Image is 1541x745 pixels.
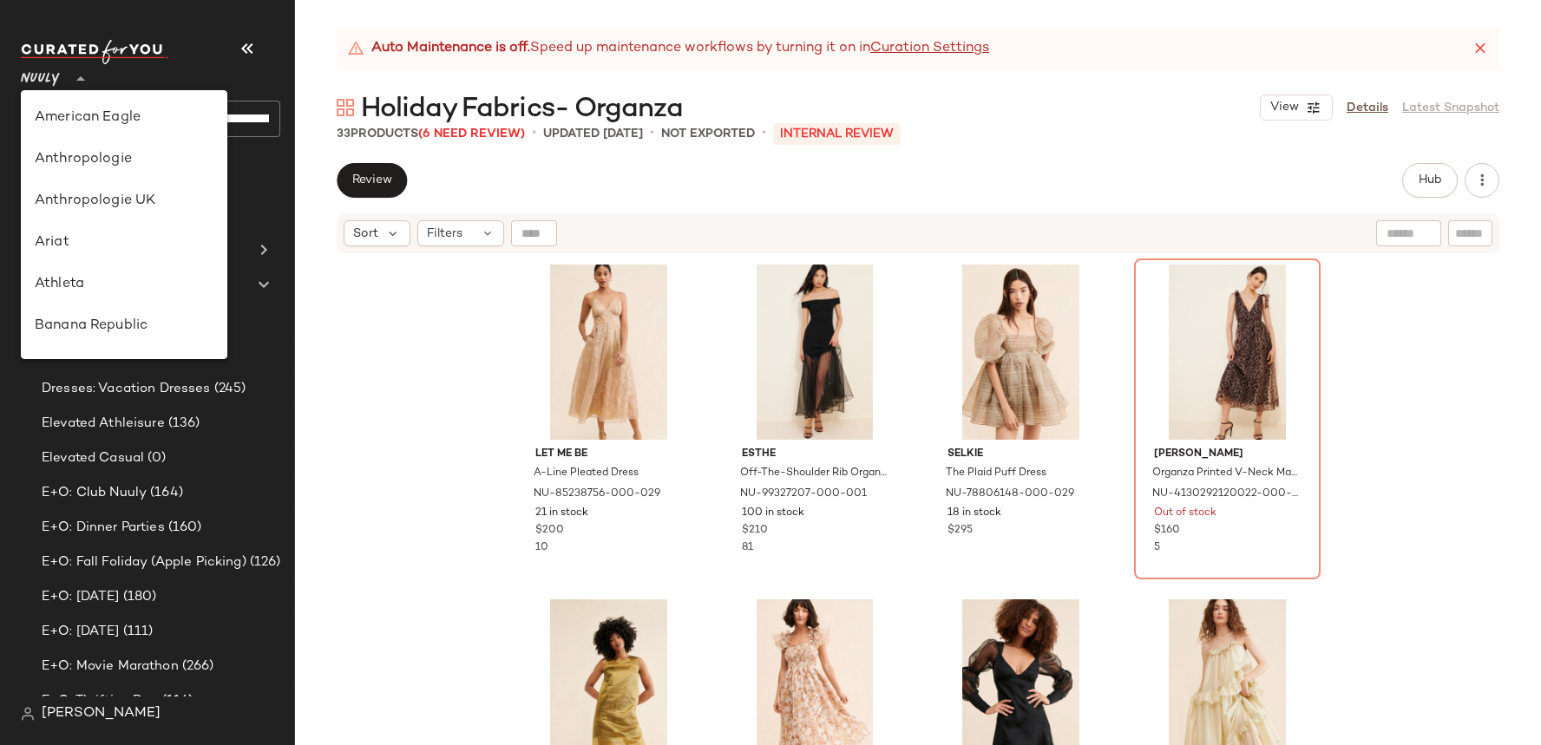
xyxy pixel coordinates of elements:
span: NU-78806148-000-029 [946,487,1074,502]
span: Curations [59,275,121,295]
span: E+O: Club Nuuly [42,483,147,503]
img: 78806148_029_b4 [934,265,1108,440]
span: View [1269,101,1299,114]
img: cfy_white_logo.C9jOOHJF.svg [21,40,168,64]
img: svg%3e [21,707,35,721]
img: 4130292120022_029_b25 [1140,265,1315,440]
img: svg%3e [337,99,354,116]
span: Elevated Casual [42,448,144,468]
img: svg%3e [28,172,45,189]
p: INTERNAL REVIEW [773,123,901,145]
button: Review [337,163,407,198]
p: Not Exported [661,125,755,143]
span: (266) [179,657,214,676]
span: (6 Need Review) [418,127,525,141]
span: (126) [246,552,281,572]
span: (164) [147,483,183,503]
span: [PERSON_NAME] [1154,447,1301,462]
img: 99327207_001_b [728,265,902,440]
span: E+O: [DATE] [42,622,120,642]
span: NU-85238756-000-029 [534,487,660,502]
span: $160 [1154,523,1180,539]
span: (171) [173,344,207,364]
span: 81 [742,542,753,553]
img: 85238756_029_b [521,265,696,440]
span: E+O: Dinner Parties [42,518,165,538]
span: (180) [120,587,157,607]
strong: Auto Maintenance is off. [371,38,530,59]
span: Review [351,173,392,187]
span: A-Line Pleated Dress [534,466,639,481]
span: (0) [144,448,166,468]
span: (23) [173,240,200,260]
div: Speed up maintenance workflows by turning it on in [347,38,989,59]
div: Products [337,125,525,143]
span: • [650,123,654,144]
span: Dashboard [56,171,124,191]
span: Holiday Fabrics- Organza [361,92,683,127]
span: E+O: [DATE] [42,587,120,607]
span: ESTHE [742,447,889,462]
span: (437) [124,310,160,330]
span: Off-The-Shoulder Rib Organza Maxi Dress [740,466,887,481]
span: Out of stock [1154,506,1216,521]
p: updated [DATE] [543,125,643,143]
button: View [1260,95,1333,121]
span: • [762,123,766,144]
span: $295 [948,523,973,539]
span: 18 in stock [948,506,1001,521]
span: Dresses: Sun [42,310,124,330]
span: 100 in stock [742,506,804,521]
span: Dresses: Vacation Dresses [42,379,211,399]
span: 21 in stock [535,506,588,521]
span: The Plaid Puff Dress [946,466,1046,481]
span: Let Me Be [535,447,682,462]
span: Selkie [948,447,1094,462]
span: Global Clipboards [59,240,173,260]
span: NU-4130292120022-000-029 [1152,487,1299,502]
span: Filters [427,225,462,243]
span: (111) [120,622,154,642]
span: Sort [353,225,378,243]
a: Curation Settings [870,38,989,59]
span: All Products [59,206,136,225]
span: (160) [165,518,202,538]
span: [PERSON_NAME] [42,703,161,724]
span: NU-99327207-000-001 [740,487,867,502]
span: Nuuly [21,59,60,90]
a: Details [1347,99,1388,117]
span: Hub [1418,173,1442,187]
span: (238) [121,275,157,295]
span: 5 [1154,542,1160,553]
span: E+O: Fall Foliday (Apple Picking) [42,552,246,572]
span: E+O: Thrifting Day [42,691,159,711]
span: 33 [337,127,351,141]
span: $210 [742,523,768,539]
span: E+O: Movie Marathon [42,657,179,676]
span: (116) [159,691,193,711]
span: Dresses: Transitional [42,344,173,364]
span: Elevated Athleisure [42,414,165,434]
span: 10 [535,542,548,553]
button: Hub [1402,163,1458,198]
span: $200 [535,523,564,539]
span: Organza Printed V-Neck Maxi Dress [1152,466,1299,481]
span: (245) [211,379,246,399]
span: • [532,123,536,144]
span: (136) [165,414,200,434]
